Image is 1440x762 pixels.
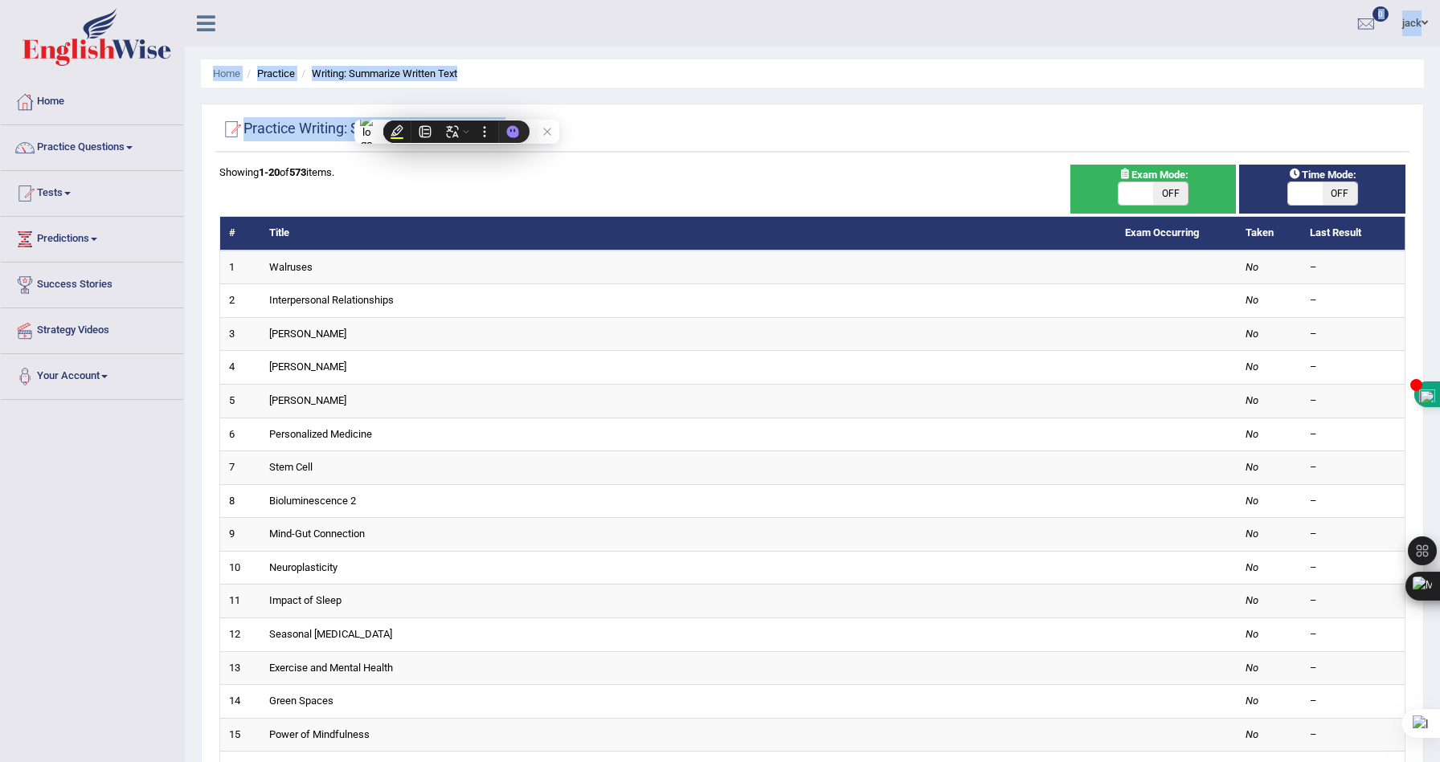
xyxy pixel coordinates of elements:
[220,451,260,485] td: 7
[1246,662,1258,674] em: No
[1282,166,1363,183] span: Time Mode:
[1246,528,1258,540] em: No
[220,317,260,351] td: 3
[1246,495,1258,507] em: No
[220,484,260,518] td: 8
[1,125,184,165] a: Practice Questions
[1,171,184,211] a: Tests
[1153,182,1188,205] span: OFF
[1246,428,1258,440] em: No
[269,561,337,573] a: Neuroplasticity
[220,217,260,251] th: #
[269,528,365,540] a: Mind-Gut Connection
[269,328,346,340] a: [PERSON_NAME]
[1372,6,1389,22] span: 0
[269,728,370,740] a: Power of Mindfulness
[243,66,295,81] li: Practice
[1246,261,1258,273] em: No
[1246,728,1258,740] em: No
[219,117,505,141] h2: Practice Writing: Summarize Written Text
[1323,182,1357,205] span: OFF
[1246,594,1258,606] em: No
[1246,695,1258,707] em: No
[1246,294,1258,306] em: No
[220,617,260,651] td: 12
[220,385,260,418] td: 5
[1310,494,1397,509] div: –
[1,79,184,120] a: Home
[1246,628,1258,640] em: No
[269,394,346,406] a: [PERSON_NAME]
[220,585,260,618] td: 11
[1112,166,1195,183] span: Exam Mode:
[1310,560,1397,576] div: –
[269,628,392,640] a: Seasonal [MEDICAL_DATA]
[1310,694,1397,709] div: –
[1310,360,1397,375] div: –
[269,495,356,507] a: Bioluminescence 2
[269,294,394,306] a: Interpersonal Relationships
[220,251,260,284] td: 1
[1,263,184,303] a: Success Stories
[1246,328,1258,340] em: No
[259,166,280,178] b: 1-20
[1310,260,1397,275] div: –
[269,461,313,473] a: Stem Cell
[1246,561,1258,573] em: No
[1310,727,1397,743] div: –
[1,308,184,348] a: Strategy Videos
[1125,226,1199,238] a: Exam Occurring
[1310,293,1397,308] div: –
[219,165,1405,180] div: Showing of items.
[269,261,313,273] a: Walruses
[220,718,260,752] td: 15
[289,166,306,178] b: 573
[220,284,260,318] td: 2
[1237,217,1301,251] th: Taken
[1310,593,1397,609] div: –
[1246,461,1258,473] em: No
[1246,361,1258,373] em: No
[1310,393,1397,409] div: –
[269,428,372,440] a: Personalized Medicine
[213,67,240,79] a: Home
[1310,661,1397,676] div: –
[269,361,346,373] a: [PERSON_NAME]
[220,685,260,719] td: 14
[220,651,260,685] td: 13
[1,217,184,257] a: Predictions
[220,418,260,451] td: 6
[260,217,1116,251] th: Title
[297,66,457,81] li: Writing: Summarize Written Text
[220,518,260,552] td: 9
[1301,217,1405,251] th: Last Result
[269,594,342,606] a: Impact of Sleep
[220,551,260,585] td: 10
[1310,627,1397,642] div: –
[269,695,333,707] a: Green Spaces
[1,354,184,394] a: Your Account
[269,662,393,674] a: Exercise and Mental Health
[1310,327,1397,342] div: –
[1246,394,1258,406] em: No
[220,351,260,385] td: 4
[1310,527,1397,542] div: –
[1310,460,1397,475] div: –
[1070,165,1237,214] div: Show exams occurring in exams
[1310,427,1397,442] div: –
